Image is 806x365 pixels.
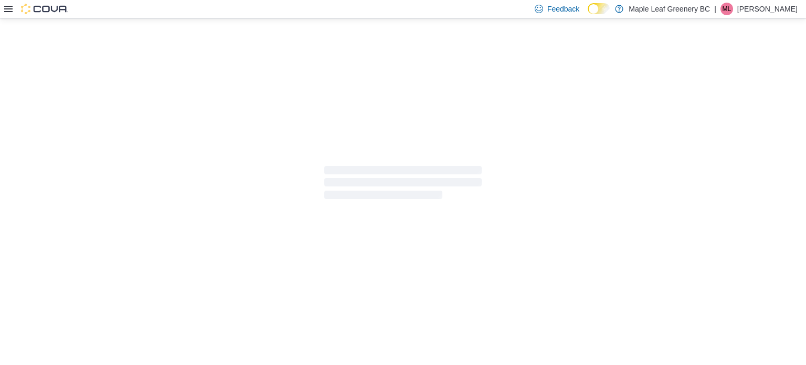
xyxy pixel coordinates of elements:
[547,4,579,14] span: Feedback
[324,168,482,202] span: Loading
[588,3,610,14] input: Dark Mode
[720,3,733,15] div: Michelle Lim
[21,4,68,14] img: Cova
[629,3,710,15] p: Maple Leaf Greenery BC
[737,3,798,15] p: [PERSON_NAME]
[714,3,716,15] p: |
[723,3,731,15] span: ML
